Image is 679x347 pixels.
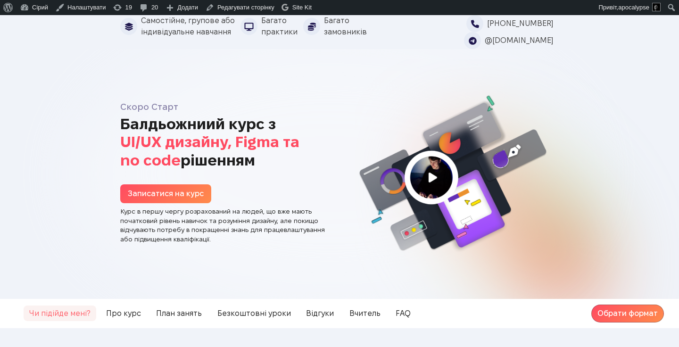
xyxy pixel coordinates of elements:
a: FAQ [390,308,416,319]
a: Обрати формат [591,305,664,322]
span: FAQ [390,306,416,321]
a: План занять [150,308,207,319]
span: Безкоштовні уроки [212,306,297,321]
a: Безкоштовні уроки [212,308,297,319]
span: apocalypse [618,4,649,11]
span: Відгуки [300,306,339,321]
span: План занять [150,306,207,321]
p: Курс в першу чергу розрахований на людей, що вже мають початковий рівень навичок та розуміння диз... [120,207,332,244]
mark: UI/UX дизайну, Figma та no code [120,133,299,168]
li: @[DOMAIN_NAME] [464,32,559,49]
a: Записатися на курс [120,184,211,203]
li: [PHONE_NUMBER] [466,15,559,32]
li: Багато замовників [303,15,373,38]
li: Багато практики [240,15,303,38]
span: Про курс [100,306,147,321]
span: Site Kit [292,4,312,11]
li: Самостійне, групове або індивідуальне навчання [120,15,240,38]
h5: Скоро Старт [120,102,332,111]
a: Відгуки [300,308,339,319]
a: Вчитель [344,308,386,319]
span: Чи підійде мені? [24,306,96,321]
span: Вчитель [344,306,386,321]
h1: Балдьожниий курс з рішенням [120,115,332,169]
a: Чи підійде мені? [24,308,96,319]
a: Про курс [100,308,147,319]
